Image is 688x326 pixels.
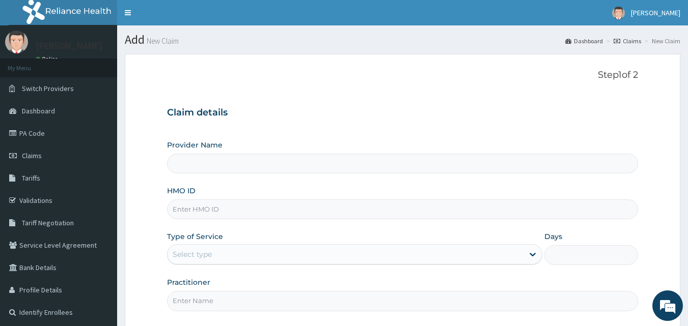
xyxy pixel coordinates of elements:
label: Provider Name [167,140,223,150]
label: HMO ID [167,186,196,196]
span: Tariffs [22,173,40,183]
span: Dashboard [22,106,55,115]
div: Select type [173,249,212,259]
span: Tariff Negotiation [22,218,74,227]
input: Enter HMO ID [167,199,639,219]
a: Dashboard [565,37,603,45]
span: Switch Providers [22,84,74,93]
h1: Add [125,33,680,46]
a: Online [36,55,60,63]
label: Type of Service [167,231,223,242]
h3: Claim details [167,107,639,118]
input: Enter Name [167,291,639,311]
span: [PERSON_NAME] [631,8,680,17]
li: New Claim [642,37,680,45]
p: Step 1 of 2 [167,70,639,81]
span: Claims [22,151,42,160]
a: Claims [614,37,641,45]
img: User Image [612,7,625,19]
p: [PERSON_NAME] [36,41,102,50]
label: Days [544,231,562,242]
img: User Image [5,31,28,53]
label: Practitioner [167,277,210,287]
small: New Claim [145,37,179,45]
